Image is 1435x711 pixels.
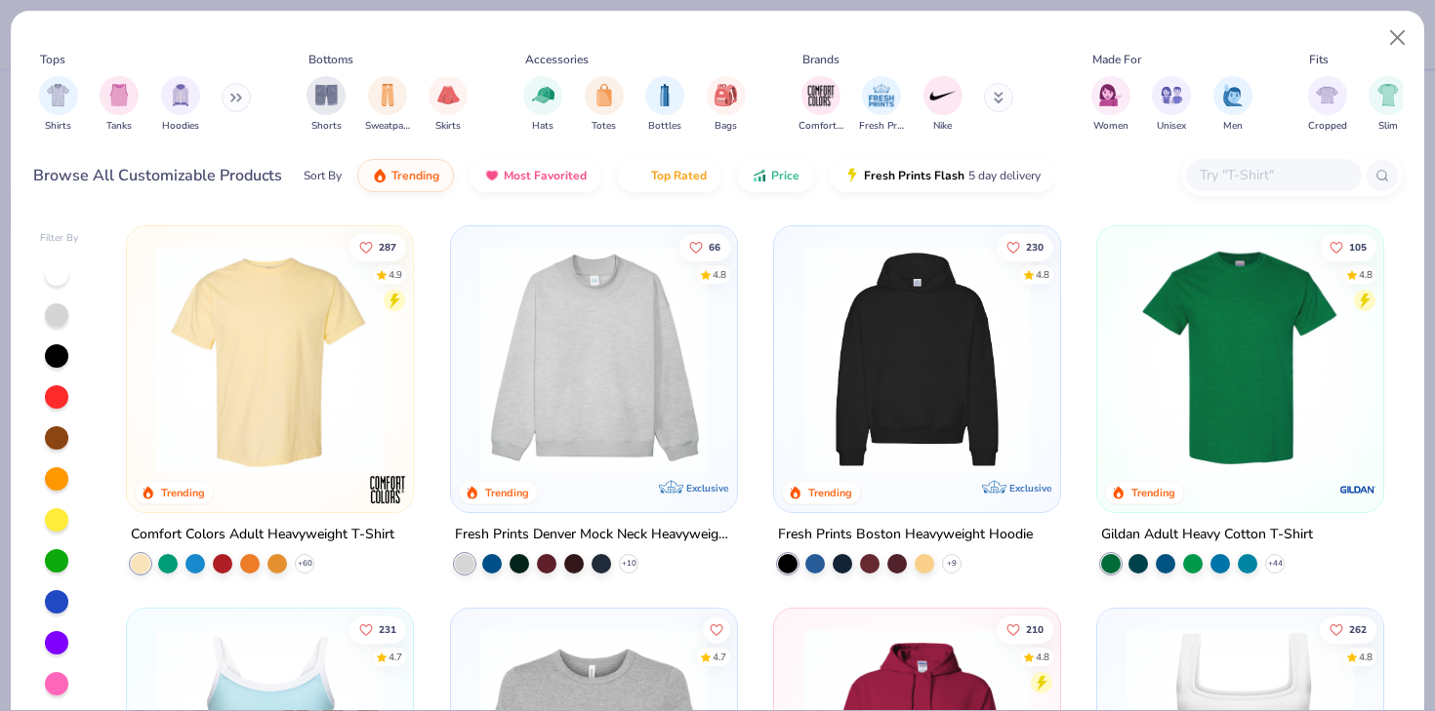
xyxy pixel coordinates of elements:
[1338,470,1377,509] img: Gildan logo
[108,84,130,106] img: Tanks Image
[654,84,676,106] img: Bottles Image
[106,119,132,134] span: Tanks
[1320,233,1376,260] button: Like
[651,168,707,183] span: Top Rated
[1379,20,1416,57] button: Close
[40,51,65,68] div: Tops
[867,81,896,110] img: Fresh Prints Image
[712,267,725,282] div: 4.8
[455,523,733,547] div: Fresh Prints Denver Mock Neck Heavyweight Sweatshirt
[947,558,957,570] span: + 9
[304,167,342,184] div: Sort By
[365,76,410,134] button: filter button
[365,119,410,134] span: Sweatpants
[1026,625,1044,635] span: 210
[1320,616,1376,644] button: Like
[307,76,346,134] div: filter for Shorts
[1091,76,1130,134] div: filter for Women
[298,558,312,570] span: + 60
[1041,246,1288,473] img: d4a37e75-5f2b-4aef-9a6e-23330c63bbc0
[592,119,616,134] span: Totes
[1359,651,1373,665] div: 4.8
[1099,84,1122,106] img: Women Image
[308,51,353,68] div: Bottoms
[389,267,402,282] div: 4.9
[429,76,468,134] button: filter button
[162,119,199,134] span: Hoodies
[778,523,1033,547] div: Fresh Prints Boston Heavyweight Hoodie
[1091,76,1130,134] button: filter button
[523,76,562,134] div: filter for Hats
[859,76,904,134] button: filter button
[435,119,461,134] span: Skirts
[389,651,402,665] div: 4.7
[585,76,624,134] div: filter for Totes
[45,119,71,134] span: Shirts
[1268,558,1283,570] span: + 44
[523,76,562,134] button: filter button
[802,51,840,68] div: Brands
[1349,242,1367,252] span: 105
[771,168,799,183] span: Price
[349,233,406,260] button: Like
[33,164,282,187] div: Browse All Customizable Products
[594,84,615,106] img: Totes Image
[1213,76,1252,134] div: filter for Men
[923,76,963,134] button: filter button
[161,76,200,134] button: filter button
[1222,84,1244,106] img: Men Image
[40,231,79,246] div: Filter By
[1308,119,1347,134] span: Cropped
[1349,625,1367,635] span: 262
[379,625,396,635] span: 231
[100,76,139,134] div: filter for Tanks
[39,76,78,134] div: filter for Shirts
[715,84,736,106] img: Bags Image
[799,76,843,134] div: filter for Comfort Colors
[131,523,394,547] div: Comfort Colors Adult Heavyweight T-Shirt
[830,159,1055,192] button: Fresh Prints Flash5 day delivery
[794,246,1041,473] img: 91acfc32-fd48-4d6b-bdad-a4c1a30ac3fc
[715,119,737,134] span: Bags
[1157,119,1186,134] span: Unisex
[504,168,587,183] span: Most Favorited
[1359,267,1373,282] div: 4.8
[799,76,843,134] button: filter button
[632,168,647,183] img: TopRated.gif
[645,76,684,134] div: filter for Bottles
[864,168,964,183] span: Fresh Prints Flash
[1092,51,1141,68] div: Made For
[737,159,814,192] button: Price
[1093,119,1128,134] span: Women
[1223,119,1243,134] span: Men
[1213,76,1252,134] button: filter button
[1152,76,1191,134] button: filter button
[525,51,589,68] div: Accessories
[707,76,746,134] button: filter button
[1308,76,1347,134] div: filter for Cropped
[471,246,717,473] img: f5d85501-0dbb-4ee4-b115-c08fa3845d83
[357,159,454,192] button: Trending
[585,76,624,134] button: filter button
[712,651,725,665] div: 4.7
[645,76,684,134] button: filter button
[928,81,958,110] img: Nike Image
[997,233,1053,260] button: Like
[968,165,1041,187] span: 5 day delivery
[1378,119,1398,134] span: Slim
[1309,51,1329,68] div: Fits
[307,76,346,134] button: filter button
[1026,242,1044,252] span: 230
[369,470,408,509] img: Comfort Colors logo
[429,76,468,134] div: filter for Skirts
[161,76,200,134] div: filter for Hoodies
[532,84,554,106] img: Hats Image
[39,76,78,134] button: filter button
[437,84,460,106] img: Skirts Image
[799,119,843,134] span: Comfort Colors
[933,119,952,134] span: Nike
[1101,523,1313,547] div: Gildan Adult Heavy Cotton T-Shirt
[1316,84,1338,106] img: Cropped Image
[1369,76,1408,134] div: filter for Slim
[170,84,191,106] img: Hoodies Image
